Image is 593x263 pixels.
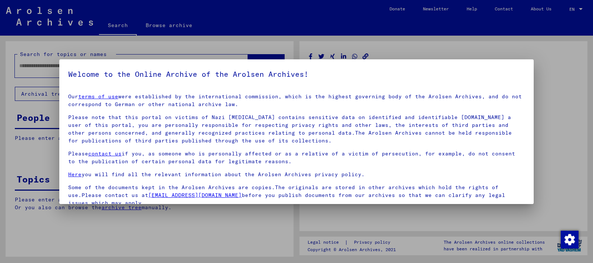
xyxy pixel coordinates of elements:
[561,231,579,249] img: Change consent
[68,184,525,207] p: Some of the documents kept in the Arolsen Archives are copies.The originals are stored in other a...
[88,150,122,157] a: contact us
[68,150,525,165] p: Please if you, as someone who is personally affected or as a relative of a victim of persecution,...
[148,192,242,198] a: [EMAIL_ADDRESS][DOMAIN_NAME]
[68,93,525,108] p: Our were established by the international commission, which is the highest governing body of the ...
[68,68,525,80] h5: Welcome to the Online Archive of the Arolsen Archives!
[68,171,525,178] p: you will find all the relevant information about the Arolsen Archives privacy policy.
[68,114,525,145] p: Please note that this portal on victims of Nazi [MEDICAL_DATA] contains sensitive data on identif...
[68,171,82,178] a: Here
[78,93,118,100] a: terms of use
